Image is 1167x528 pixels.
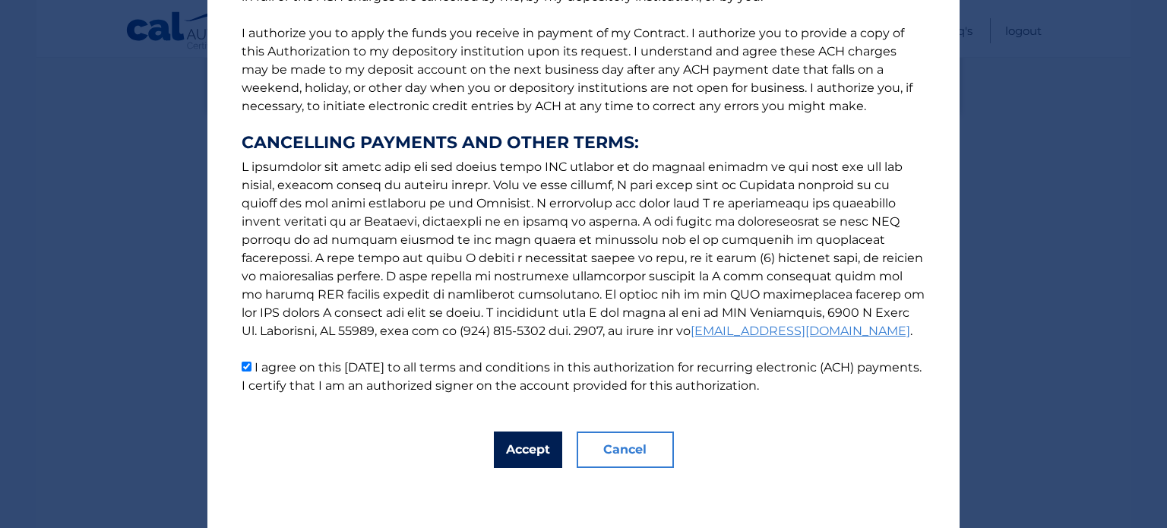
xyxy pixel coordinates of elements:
[242,360,922,393] label: I agree on this [DATE] to all terms and conditions in this authorization for recurring electronic...
[691,324,910,338] a: [EMAIL_ADDRESS][DOMAIN_NAME]
[242,134,925,152] strong: CANCELLING PAYMENTS AND OTHER TERMS:
[577,432,674,468] button: Cancel
[494,432,562,468] button: Accept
